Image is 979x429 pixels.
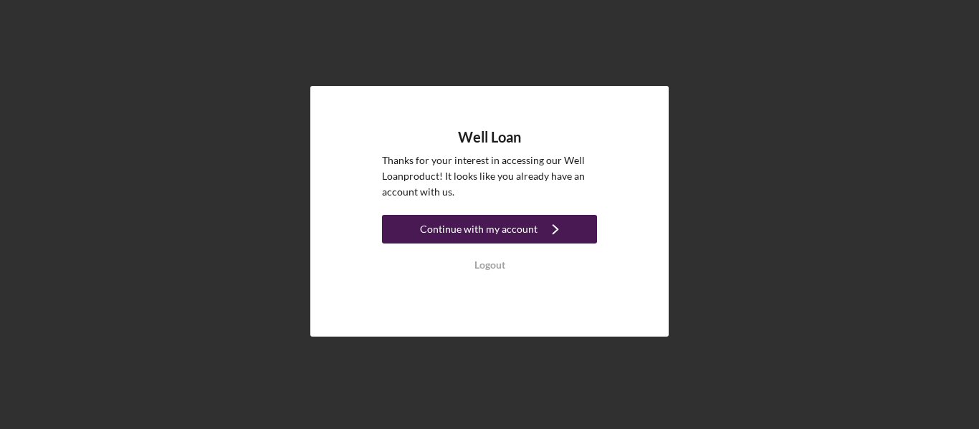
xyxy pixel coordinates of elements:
button: Continue with my account [382,215,597,244]
button: Logout [382,251,597,279]
div: Logout [474,251,505,279]
p: Thanks for your interest in accessing our Well Loan product! It looks like you already have an ac... [382,153,597,201]
div: Continue with my account [420,215,538,244]
h4: Well Loan [458,129,521,145]
a: Continue with my account [382,215,597,247]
